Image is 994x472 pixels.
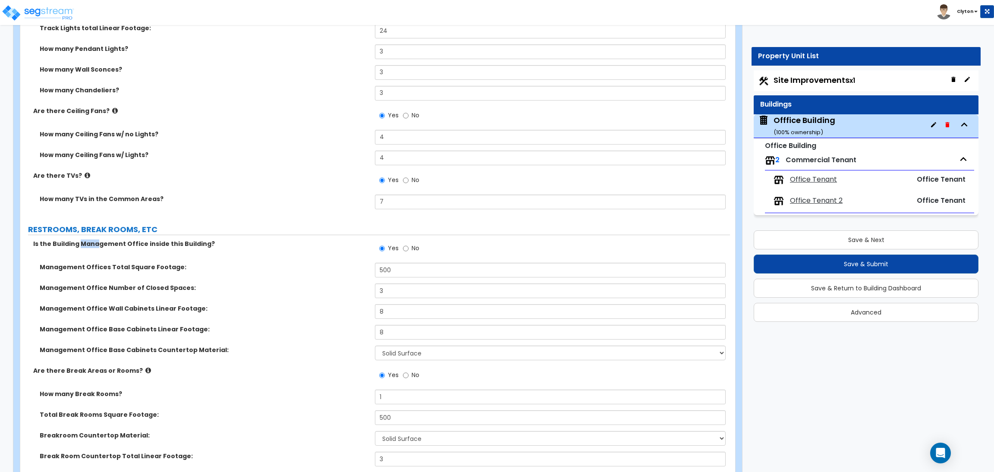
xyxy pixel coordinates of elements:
[379,244,385,253] input: Yes
[40,195,368,203] label: How many TVs in the Common Areas?
[388,176,399,184] span: Yes
[754,230,978,249] button: Save & Next
[40,410,368,419] label: Total Break Rooms Square Footage:
[412,371,419,379] span: No
[28,224,730,235] label: RESTROOMS, BREAK ROOMS, ETC
[112,107,118,114] i: click for more info!
[40,431,368,440] label: Breakroom Countertop Material:
[388,111,399,120] span: Yes
[40,44,368,53] label: How many Pendant Lights?
[917,195,966,205] span: Office Tenant
[403,371,409,380] input: No
[379,111,385,120] input: Yes
[754,279,978,298] button: Save & Return to Building Dashboard
[774,175,784,185] img: tenants.png
[790,196,843,206] span: Office Tenant 2
[758,76,769,87] img: Construction.png
[754,255,978,274] button: Save & Submit
[758,115,769,126] img: building.svg
[758,51,974,61] div: Property Unit List
[775,155,780,165] span: 2
[774,115,835,137] div: Offfice Building
[412,176,419,184] span: No
[774,128,823,136] small: ( 100 % ownership)
[40,452,368,460] label: Break Room Countertop Total Linear Footage:
[403,244,409,253] input: No
[388,371,399,379] span: Yes
[33,107,368,115] label: Are there Ceiling Fans?
[40,263,368,271] label: Management Offices Total Square Footage:
[85,172,90,179] i: click for more info!
[957,8,973,15] b: Clyton
[40,304,368,313] label: Management Office Wall Cabinets Linear Footage:
[40,86,368,94] label: How many Chandeliers?
[40,151,368,159] label: How many Ceiling Fans w/ Lights?
[849,76,855,85] small: x1
[40,65,368,74] label: How many Wall Sconces?
[917,174,966,184] span: Office Tenant
[40,325,368,334] label: Management Office Base Cabinets Linear Footage:
[936,4,951,19] img: avatar.png
[774,196,784,206] img: tenants.png
[40,390,368,398] label: How many Break Rooms?
[412,111,419,120] span: No
[786,155,856,165] span: Commercial Tenant
[379,176,385,185] input: Yes
[145,367,151,374] i: click for more info!
[758,115,835,137] span: Offfice Building
[790,175,837,185] span: Office Tenant
[774,75,855,85] span: Site Improvements
[754,303,978,322] button: Advanced
[930,443,951,463] div: Open Intercom Messenger
[40,283,368,292] label: Management Office Number of Closed Spaces:
[1,4,75,22] img: logo_pro_r.png
[388,244,399,252] span: Yes
[40,130,368,138] label: How many Ceiling Fans w/ no Lights?
[403,111,409,120] input: No
[40,24,368,32] label: Track Lights total Linear Footage:
[379,371,385,380] input: Yes
[33,239,368,248] label: Is the Building Management Office inside this Building?
[33,366,368,375] label: Are there Break Areas or Rooms?
[33,171,368,180] label: Are there TVs?
[40,346,368,354] label: Management Office Base Cabinets Countertop Material:
[760,100,972,110] div: Buildings
[765,155,775,166] img: tenants.png
[403,176,409,185] input: No
[765,141,816,151] small: Office Building
[412,244,419,252] span: No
